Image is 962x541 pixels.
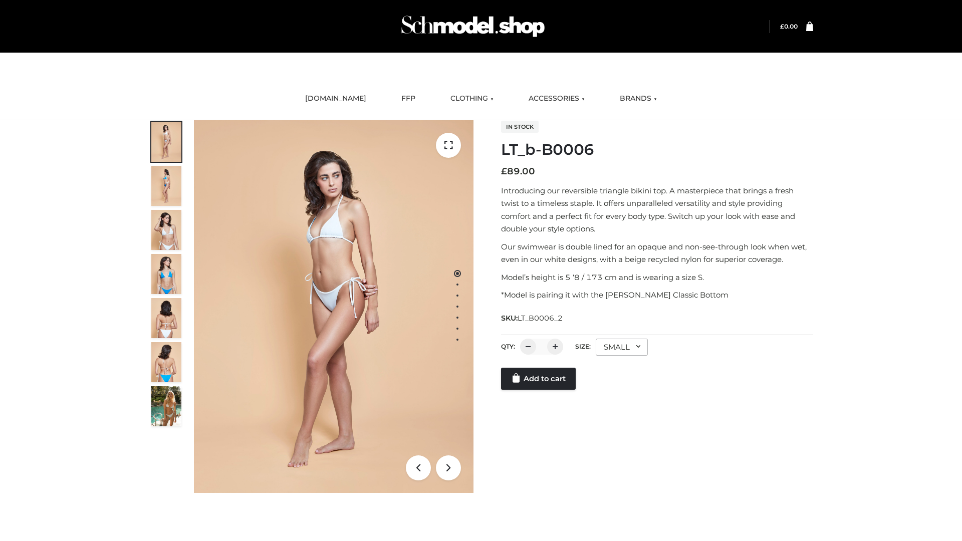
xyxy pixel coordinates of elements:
[194,120,473,493] img: LT_b-B0006
[501,368,576,390] a: Add to cart
[151,298,181,338] img: ArielClassicBikiniTop_CloudNine_AzureSky_OW114ECO_7-scaled.jpg
[501,121,539,133] span: In stock
[501,166,507,177] span: £
[151,254,181,294] img: ArielClassicBikiniTop_CloudNine_AzureSky_OW114ECO_4-scaled.jpg
[780,23,798,30] bdi: 0.00
[501,289,813,302] p: *Model is pairing it with the [PERSON_NAME] Classic Bottom
[575,343,591,350] label: Size:
[501,184,813,235] p: Introducing our reversible triangle bikini top. A masterpiece that brings a fresh twist to a time...
[151,386,181,426] img: Arieltop_CloudNine_AzureSky2.jpg
[501,271,813,284] p: Model’s height is 5 ‘8 / 173 cm and is wearing a size S.
[151,166,181,206] img: ArielClassicBikiniTop_CloudNine_AzureSky_OW114ECO_2-scaled.jpg
[501,312,564,324] span: SKU:
[501,141,813,159] h1: LT_b-B0006
[501,343,515,350] label: QTY:
[298,88,374,110] a: [DOMAIN_NAME]
[780,23,798,30] a: £0.00
[780,23,784,30] span: £
[596,339,648,356] div: SMALL
[394,88,423,110] a: FFP
[501,166,535,177] bdi: 89.00
[151,342,181,382] img: ArielClassicBikiniTop_CloudNine_AzureSky_OW114ECO_8-scaled.jpg
[521,88,592,110] a: ACCESSORIES
[151,122,181,162] img: ArielClassicBikiniTop_CloudNine_AzureSky_OW114ECO_1-scaled.jpg
[612,88,664,110] a: BRANDS
[151,210,181,250] img: ArielClassicBikiniTop_CloudNine_AzureSky_OW114ECO_3-scaled.jpg
[398,7,548,46] img: Schmodel Admin 964
[443,88,501,110] a: CLOTHING
[518,314,563,323] span: LT_B0006_2
[501,240,813,266] p: Our swimwear is double lined for an opaque and non-see-through look when wet, even in our white d...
